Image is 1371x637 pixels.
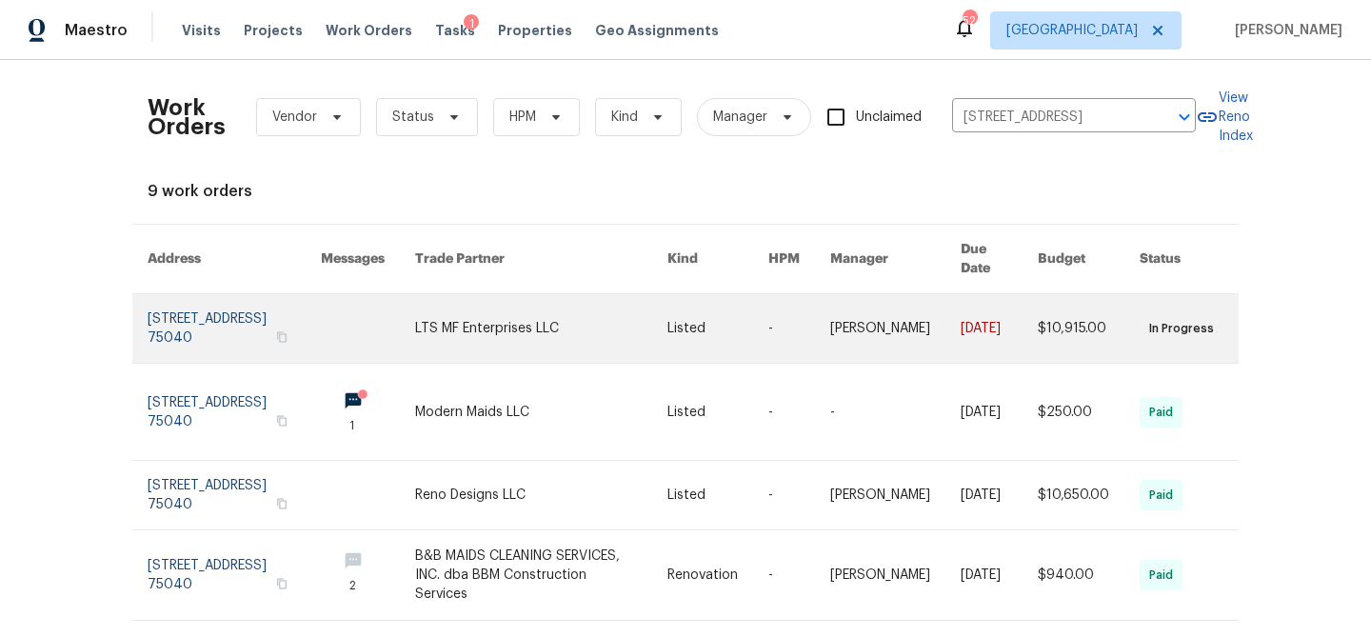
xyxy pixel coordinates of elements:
span: Projects [244,21,303,40]
td: - [753,530,815,621]
th: Due Date [945,225,1023,294]
span: Unclaimed [856,108,922,128]
td: [PERSON_NAME] [815,294,945,364]
a: View Reno Index [1196,89,1253,146]
div: 1 [464,14,479,33]
span: Maestro [65,21,128,40]
td: - [753,364,815,461]
th: HPM [753,225,815,294]
button: Copy Address [273,328,290,346]
span: [GEOGRAPHIC_DATA] [1006,21,1138,40]
th: Kind [652,225,753,294]
td: Modern Maids LLC [400,364,652,461]
td: B&B MAIDS CLEANING SERVICES, INC. dba BBM Construction Services [400,530,652,621]
span: [PERSON_NAME] [1227,21,1342,40]
td: - [753,461,815,530]
button: Copy Address [273,575,290,592]
span: Geo Assignments [595,21,719,40]
span: Manager [713,108,767,127]
th: Status [1124,225,1239,294]
td: LTS MF Enterprises LLC [400,294,652,364]
div: 52 [963,11,976,30]
th: Address [132,225,306,294]
td: - [815,364,945,461]
span: Work Orders [326,21,412,40]
span: Status [392,108,434,127]
input: Enter in an address [952,103,1142,132]
td: Listed [652,294,753,364]
span: Kind [611,108,638,127]
h2: Work Orders [148,98,226,136]
th: Messages [306,225,400,294]
td: - [753,294,815,364]
td: [PERSON_NAME] [815,530,945,621]
span: Visits [182,21,221,40]
td: Renovation [652,530,753,621]
td: Reno Designs LLC [400,461,652,530]
span: Vendor [272,108,317,127]
span: Properties [498,21,572,40]
th: Trade Partner [400,225,652,294]
td: [PERSON_NAME] [815,461,945,530]
th: Manager [815,225,945,294]
span: HPM [509,108,536,127]
button: Copy Address [273,495,290,512]
button: Copy Address [273,412,290,429]
button: Open [1171,104,1198,130]
td: Listed [652,364,753,461]
div: 9 work orders [148,182,1223,201]
th: Budget [1023,225,1124,294]
span: Tasks [435,24,475,37]
td: Listed [652,461,753,530]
